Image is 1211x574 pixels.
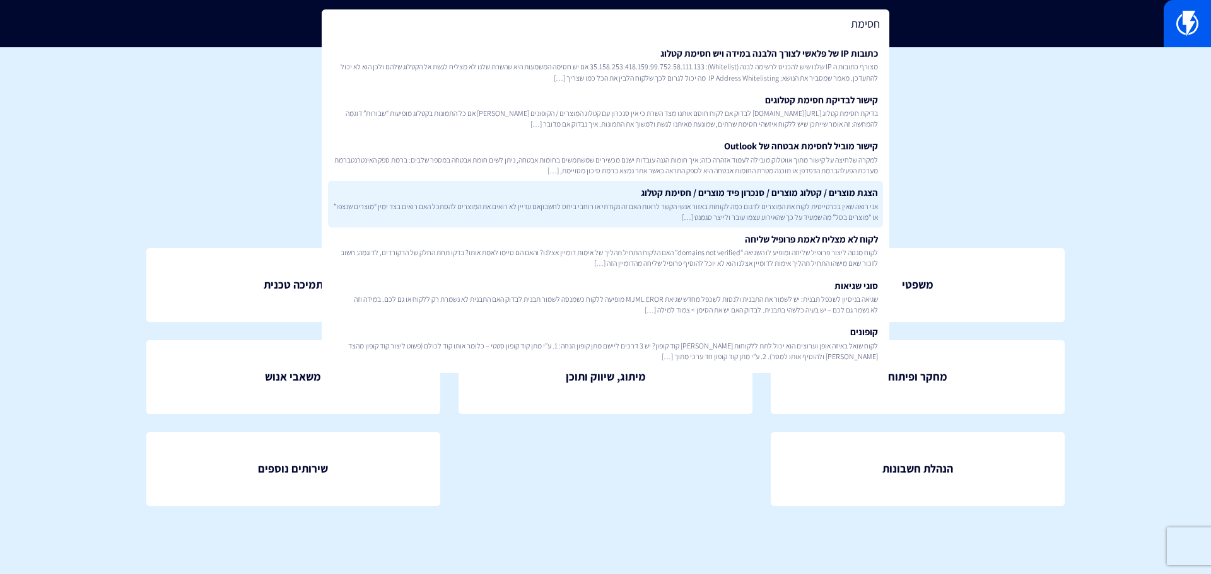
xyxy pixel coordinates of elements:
[566,369,646,385] span: מיתוג, שיווק ותוכן
[264,277,323,293] span: תמיכה טכנית
[333,154,878,176] span: למקרה שלחיצה על קישור מתוך אווטלוק מובילה לעמוד אזהרה כזה: איך חומות הגנה עובדות ישנם מכשירים שמש...
[146,432,440,506] a: שירותים נוספים
[459,340,752,414] a: מיתוג, שיווק ותוכן
[771,340,1065,414] a: מחקר ופיתוח
[888,369,947,385] span: מחקר ופיתוח
[328,320,883,367] a: קופוניםלקוח שואל באיזה אופן וערוצים הוא יכול לתת ללקוחות [PERSON_NAME] קוד קופון? יש 3 דרכים לייש...
[771,248,1065,322] a: משפטי
[882,461,953,477] span: הנהלת חשבונות
[19,104,1192,125] p: צוות פלאשי היקר , כאן תוכלו למצוא נהלים ותשובות לכל תפקיד בארגון שלנו שיעזרו לכם להצליח.
[333,340,878,362] span: לקוח שואל באיזה אופן וערוצים הוא יכול לתת ללקוחות [PERSON_NAME] קוד קופון? יש 3 דרכים ליישם מתן ק...
[333,294,878,315] span: שגיאה בניסיון לשכפל תבנית: יש לשמור את התבנית ולנסות לשכפל מחדש שגיאת MJML EROR מופיעה ללקוח כשמנ...
[902,277,933,293] span: משפטי
[146,248,440,322] a: תמיכה טכנית
[333,108,878,129] span: בדיקת חסימת קטלוג [URL][DOMAIN_NAME] לבדוק אם לקוח חוסם אותנו מצד השרת כי אין סנכרון עם קטלוג המו...
[328,88,883,135] a: קישור לבדיקת חסימת קטלוגיםבדיקת חסימת קטלוג [URL][DOMAIN_NAME] לבדוק אם לקוח חוסם אותנו מצד השרת ...
[328,134,883,181] a: קישור מוביל לחסימת אבטחה של Outlookלמקרה שלחיצה על קישור מתוך אווטלוק מובילה לעמוד אזהרה כזה: איך...
[328,274,883,321] a: סוגי שגיאותשגיאה בניסיון לשכפל תבנית: יש לשמור את התבנית ולנסות לשכפל מחדש שגיאת MJML EROR מופיעה...
[328,181,883,227] a: הצגת מוצרים / קטלוג מוצרים / סנכרון פיד מוצרים / חסימת קטלוגאני רואה שאין בכרטייסית לקוח את המוצר...
[328,42,883,88] a: כתובות IP של פלאשי לצורך הלבנה במידה ויש חסימת קטלוגמצורף כתובות ה IP שלנו שיש להכניס לרשימה לבנה...
[333,201,878,222] span: אני רואה שאין בכרטייסית לקוח את המוצרים לדגום כמה לקוחות באזור אנשי הקשר לראות האם זה נקודתי או ר...
[258,461,328,477] span: שירותים נוספים
[328,227,883,274] a: לקוח לא מצליח לאמת פרופיל שליחהלקוח מנסה ליצור פרופיל שליחה ומופיע לו השגיאה “domains not verifie...
[265,369,321,385] span: משאבי אנוש
[322,9,889,38] input: חיפוש מהיר...
[146,340,440,414] a: משאבי אנוש
[19,66,1192,91] h1: מנהל ידע ארגוני
[333,61,878,83] span: מצורף כתובות ה IP שלנו שיש להכניס לרשימה לבנה (Whitelist): 35.158.253.418.159.99.752.58.111.133 א...
[771,432,1065,506] a: הנהלת חשבונות
[333,247,878,268] span: לקוח מנסה ליצור פרופיל שליחה ומופיע לו השגיאה “domains not verified” האם הלקוח התחיל תהליך של אימ...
